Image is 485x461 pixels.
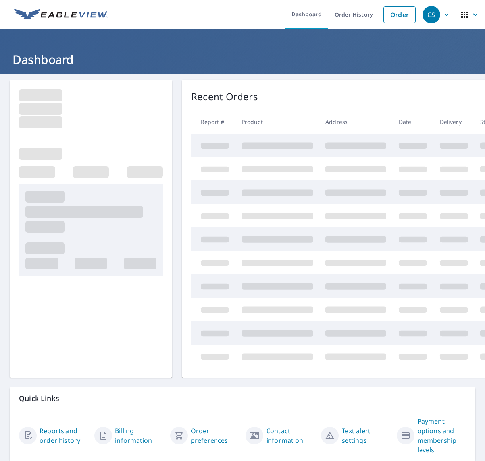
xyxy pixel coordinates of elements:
[319,110,393,134] th: Address
[10,51,475,68] h1: Dashboard
[14,9,108,21] img: EV Logo
[423,6,440,23] div: CS
[235,110,319,134] th: Product
[191,110,235,134] th: Report #
[191,89,258,104] p: Recent Orders
[342,426,390,445] a: Text alert settings
[191,426,239,445] a: Order preferences
[115,426,164,445] a: Billing information
[433,110,474,134] th: Delivery
[393,110,433,134] th: Date
[19,393,466,403] p: Quick Links
[266,426,315,445] a: Contact information
[383,6,416,23] a: Order
[418,416,466,455] a: Payment options and membership levels
[40,426,88,445] a: Reports and order history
